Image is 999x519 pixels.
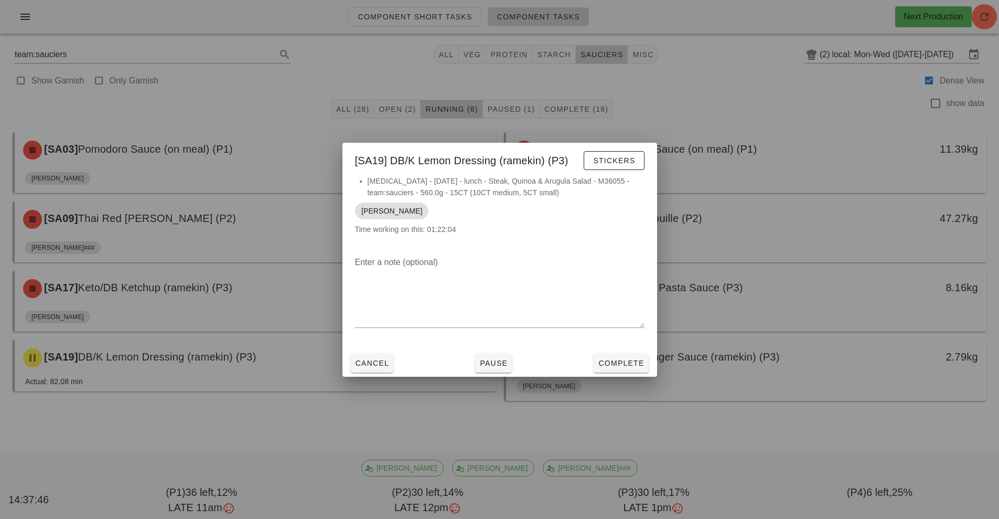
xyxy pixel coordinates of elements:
span: Complete [598,359,644,367]
button: Cancel [351,354,394,373]
span: Stickers [593,156,635,165]
span: Cancel [355,359,390,367]
li: [MEDICAL_DATA] - [DATE] - lunch - Steak, Quinoa & Arugula Salad - M36055 - team:sauciers - 560.0g... [368,175,644,198]
span: Pause [479,359,508,367]
div: Time working on this: 01:22:04 [342,175,657,246]
button: Complete [594,354,648,373]
div: [SA19] DB/K Lemon Dressing (ramekin) (P3) [342,143,657,175]
button: Stickers [584,151,644,170]
button: Pause [475,354,512,373]
span: [PERSON_NAME] [361,203,422,219]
